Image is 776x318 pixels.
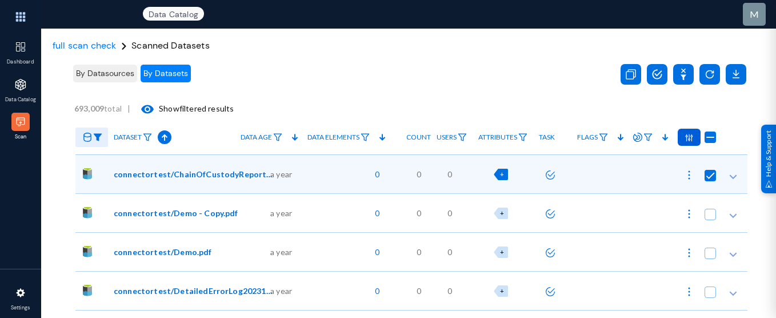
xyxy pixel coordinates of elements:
[500,209,504,217] span: +
[131,39,210,51] span: Scanned Datasets
[3,5,38,29] img: app launcher
[417,246,421,258] span: 0
[458,133,467,141] img: icon-filter.svg
[15,41,26,53] img: icon-dashboard.svg
[81,246,94,259] img: azurestorage.svg
[108,128,158,148] a: Dataset
[478,133,517,141] span: Attributes
[2,133,39,141] span: Scan
[53,39,116,51] a: full scan check
[500,170,504,178] span: +
[2,96,39,104] span: Data Catalog
[307,133,359,141] span: Data Elements
[683,208,695,220] img: icon-more.svg
[685,134,693,142] img: icon-actions.svg
[571,128,614,148] a: Flags
[270,246,292,258] span: a year
[577,133,598,141] span: Flags
[2,58,39,66] span: Dashboard
[73,65,137,82] button: By Datasources
[141,102,154,116] mat-icon: visibility
[270,207,292,219] span: a year
[500,287,504,295] span: +
[273,133,282,141] img: icon-filter.svg
[750,7,759,21] div: m
[683,286,695,297] img: icon-more.svg
[406,133,431,141] span: Count
[143,7,204,21] span: Data Catalog
[2,304,39,312] span: Settings
[74,104,127,113] span: total
[270,285,292,297] span: a year
[130,104,234,113] span: Show filtered results
[683,247,695,259] img: icon-more.svg
[599,133,608,141] img: icon-filter.svg
[518,133,527,141] img: icon-filter.svg
[76,68,134,78] span: By Datasources
[750,9,759,19] span: m
[683,169,695,181] img: icon-more.svg
[114,246,212,258] span: connectortest/Demo.pdf
[127,104,130,113] span: |
[361,133,370,141] img: icon-filter.svg
[81,207,94,220] img: azurestorage.svg
[93,133,102,141] img: icon-filter-filled.svg
[533,128,561,147] a: Task
[302,128,375,148] a: Data Elements
[15,79,26,90] img: icon-applications.svg
[447,168,452,180] span: 0
[369,207,379,219] span: 0
[417,285,421,297] span: 0
[114,285,274,297] span: connectortest/DetailedErrorLog20231101134251.txt
[15,116,26,128] img: icon-workspace.svg
[539,133,555,141] span: Task
[765,180,773,188] img: help_support.svg
[761,125,776,193] div: Help & Support
[143,133,152,141] img: icon-filter.svg
[235,128,288,148] a: Data Age
[369,285,379,297] span: 0
[143,68,188,78] span: By Datasets
[369,246,379,258] span: 0
[437,133,457,141] span: Users
[643,133,653,141] img: icon-filter.svg
[114,168,274,180] span: connectortest/ChainOfCustodyReport1.xls
[15,287,26,299] img: icon-settings.svg
[81,285,94,297] img: azurestorage.svg
[114,133,142,141] span: Dataset
[74,104,104,113] b: 693,009
[141,65,191,82] button: By Datasets
[41,11,130,17] span: Exterro
[447,285,452,297] span: 0
[447,207,452,219] span: 0
[500,248,504,256] span: +
[417,168,421,180] span: 0
[81,168,94,181] img: azurestorage.svg
[241,133,272,141] span: Data Age
[417,207,421,219] span: 0
[431,128,473,148] a: Users
[369,168,379,180] span: 0
[270,168,292,180] span: a year
[447,246,452,258] span: 0
[114,207,238,219] span: connectortest/Demo - Copy.pdf
[473,128,533,148] a: Attributes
